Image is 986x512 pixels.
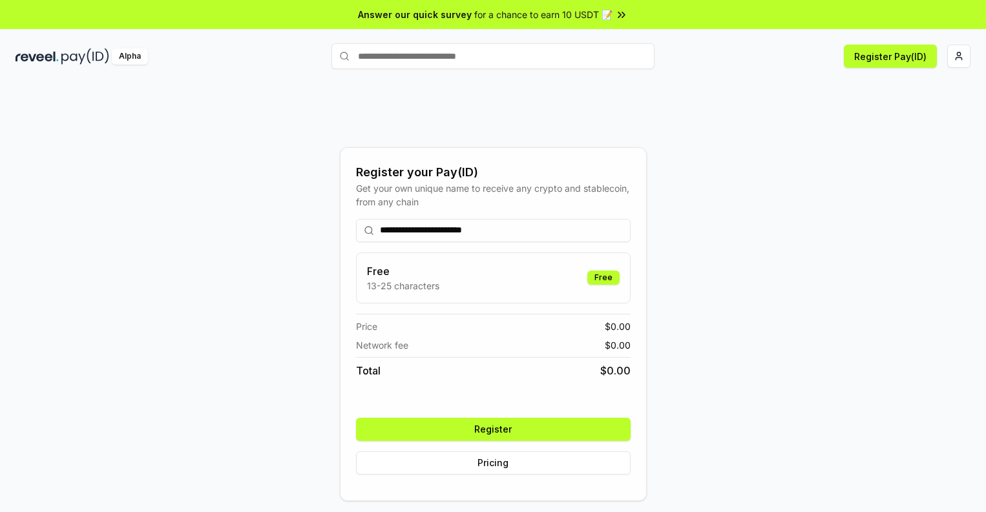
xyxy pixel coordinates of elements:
[358,8,472,21] span: Answer our quick survey
[356,181,631,209] div: Get your own unique name to receive any crypto and stablecoin, from any chain
[16,48,59,65] img: reveel_dark
[474,8,613,21] span: for a chance to earn 10 USDT 📝
[356,363,381,378] span: Total
[356,320,377,333] span: Price
[112,48,148,65] div: Alpha
[605,338,631,352] span: $ 0.00
[587,271,620,285] div: Free
[605,320,631,333] span: $ 0.00
[844,45,937,68] button: Register Pay(ID)
[600,363,631,378] span: $ 0.00
[61,48,109,65] img: pay_id
[356,163,631,181] div: Register your Pay(ID)
[367,279,439,292] p: 13-25 characters
[356,338,408,352] span: Network fee
[367,263,439,279] h3: Free
[356,451,631,475] button: Pricing
[356,418,631,441] button: Register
